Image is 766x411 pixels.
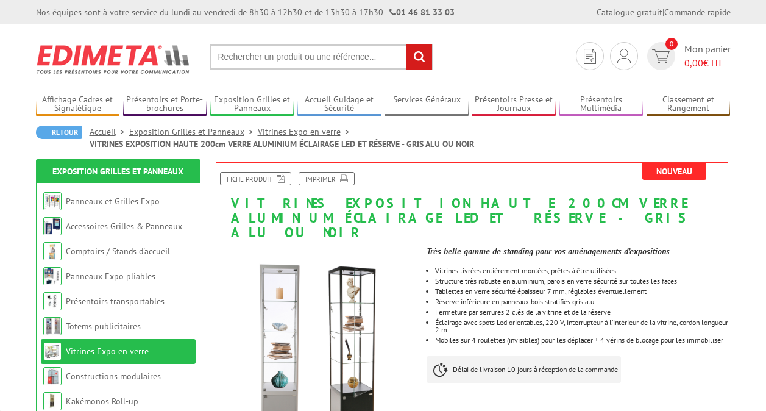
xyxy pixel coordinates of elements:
div: | [597,6,731,18]
span: € HT [684,56,731,70]
strong: 01 46 81 33 03 [389,7,455,18]
a: Exposition Grilles et Panneaux [210,95,294,115]
a: Constructions modulaires [66,371,161,382]
a: Imprimer [299,172,355,185]
p: Délai de livraison 10 jours à réception de la commande [427,356,621,383]
a: Accessoires Grilles & Panneaux [66,221,182,232]
p: Réserve inférieure en panneaux bois stratifiés gris alu [435,298,730,306]
a: Présentoirs Presse et Journaux [472,95,556,115]
a: Comptoirs / Stands d'accueil [66,246,170,257]
a: Accueil Guidage et Sécurité [297,95,381,115]
input: Rechercher un produit ou une référence... [210,44,433,70]
a: Présentoirs Multimédia [559,95,644,115]
a: Présentoirs et Porte-brochures [123,95,207,115]
a: Fiche produit [220,172,291,185]
span: 0 [665,38,678,50]
a: Services Généraux [385,95,469,115]
p: Tablettes en verre sécurité épaisseur 7 mm, réglables éventuellement [435,288,730,295]
a: Commande rapide [664,7,731,18]
a: Affichage Cadres et Signalétique [36,95,120,115]
img: Panneaux Expo pliables [43,267,62,285]
a: Panneaux Expo pliables [66,271,155,282]
a: Catalogue gratuit [597,7,662,18]
img: Comptoirs / Stands d'accueil [43,242,62,260]
a: Panneaux et Grilles Expo [66,196,160,207]
a: Retour [36,126,82,139]
div: Nos équipes sont à votre service du lundi au vendredi de 8h30 à 12h30 et de 13h30 à 17h30 [36,6,455,18]
img: devis rapide [584,49,596,64]
p: Éclairage avec spots Led orientables, 220 V, interrupteur à l’intérieur de la vitrine, cordon lon... [435,319,730,334]
img: Vitrines Expo en verre [43,342,62,360]
a: Accueil [90,126,129,137]
span: 0,00 [684,57,703,69]
p: Mobiles sur 4 roulettes (invisibles) pour les déplacer + 4 vérins de blocage pour les immobiliser [435,337,730,344]
img: devis rapide [652,49,670,63]
a: Classement et Rangement [647,95,731,115]
p: Fermeture par serrures 2 clés de la vitrine et de la réserve [435,309,730,316]
img: Kakémonos Roll-up [43,392,62,410]
img: Totems publicitaires [43,317,62,335]
a: Kakémonos Roll-up [66,396,138,407]
img: Constructions modulaires [43,367,62,385]
img: Panneaux et Grilles Expo [43,192,62,210]
input: rechercher [406,44,432,70]
li: VITRINES EXPOSITION HAUTE 200cm VERRE ALUMINIUM ÉCLAIRAGE LED ET RÉSERVE - GRIS ALU OU NOIR [90,138,474,150]
img: Edimeta [36,37,191,82]
img: Présentoirs transportables [43,292,62,310]
p: Structure très robuste en aluminium, parois en verre sécurité sur toutes les faces [435,277,730,285]
a: Vitrines Expo en verre [66,346,149,357]
h1: VITRINES EXPOSITION HAUTE 200cm VERRE ALUMINIUM ÉCLAIRAGE LED ET RÉSERVE - GRIS ALU OU NOIR [204,162,740,240]
span: Nouveau [642,163,706,180]
a: Présentoirs transportables [66,296,165,307]
em: Très belle gamme de standing pour vos aménagements d’expositions [427,246,670,257]
a: Totems publicitaires [66,321,141,332]
img: devis rapide [617,49,631,63]
a: Exposition Grilles et Panneaux [52,166,183,177]
a: devis rapide 0 Mon panier 0,00€ HT [644,42,731,70]
img: Accessoires Grilles & Panneaux [43,217,62,235]
p: Vitrines livrées entièrement montées, prêtes à être utilisées. [435,267,730,274]
a: Exposition Grilles et Panneaux [129,126,258,137]
a: Vitrines Expo en verre [258,126,354,137]
span: Mon panier [684,42,731,70]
